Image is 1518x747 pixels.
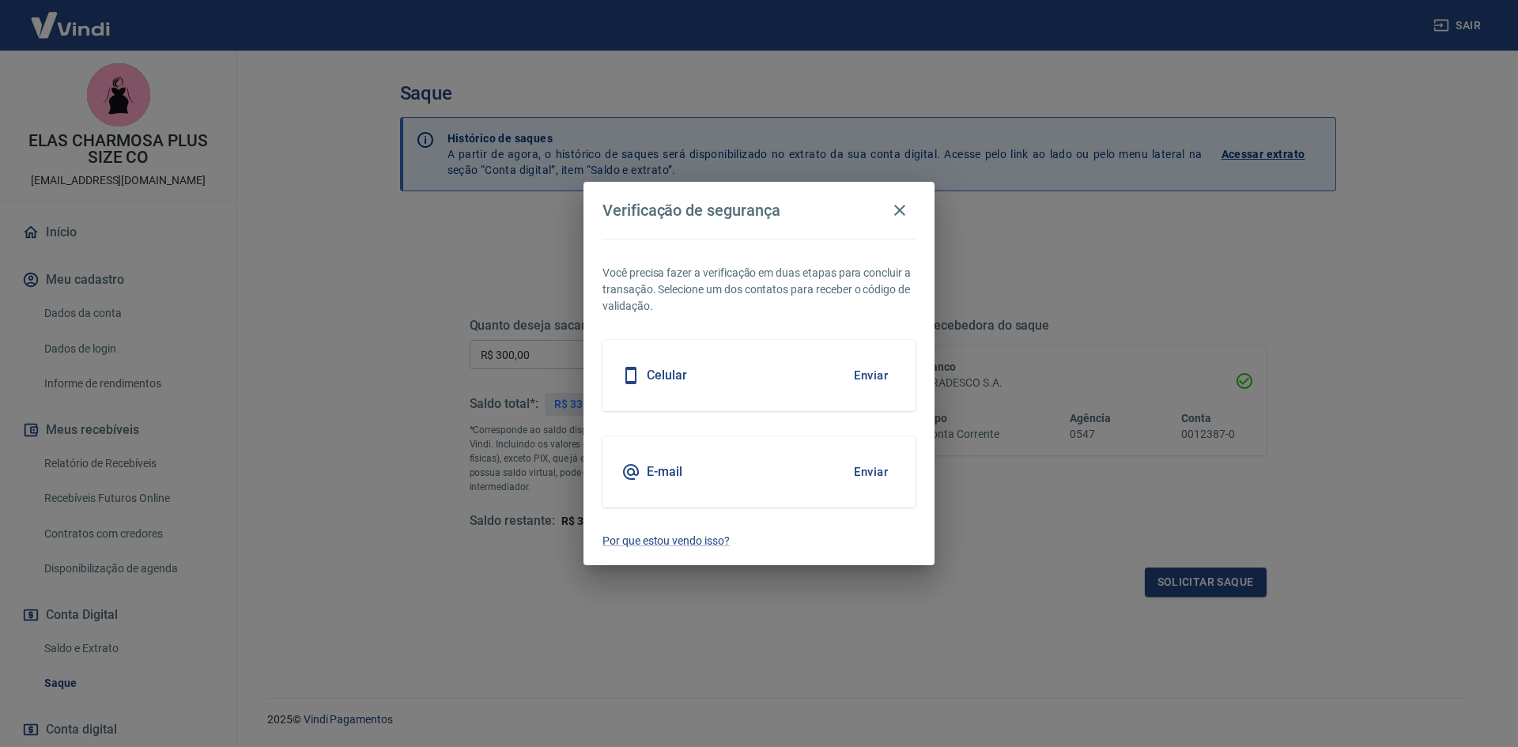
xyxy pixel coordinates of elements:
[602,265,916,315] p: Você precisa fazer a verificação em duas etapas para concluir a transação. Selecione um dos conta...
[602,201,780,220] h4: Verificação de segurança
[647,464,682,480] h5: E-mail
[602,533,916,549] a: Por que estou vendo isso?
[647,368,687,383] h5: Celular
[845,455,897,489] button: Enviar
[845,359,897,392] button: Enviar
